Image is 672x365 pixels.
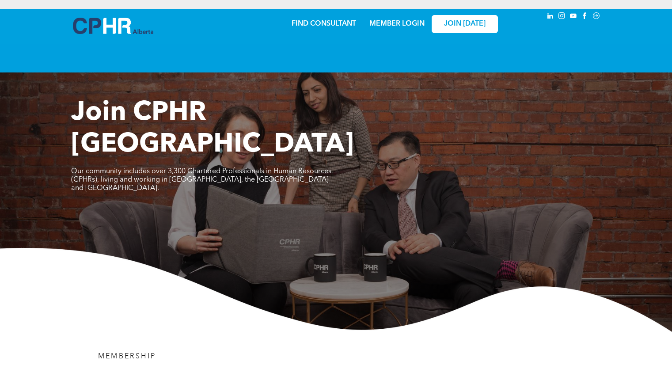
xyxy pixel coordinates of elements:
a: Social network [592,11,601,23]
span: Our community includes over 3,300 Chartered Professionals in Human Resources (CPHRs), living and ... [71,168,331,192]
a: MEMBER LOGIN [369,20,425,27]
img: A blue and white logo for cp alberta [73,18,153,34]
a: JOIN [DATE] [432,15,498,33]
a: instagram [557,11,567,23]
a: FIND CONSULTANT [292,20,356,27]
a: facebook [580,11,590,23]
span: Join CPHR [GEOGRAPHIC_DATA] [71,100,354,158]
span: MEMBERSHIP [98,353,156,360]
span: JOIN [DATE] [444,20,486,28]
a: youtube [569,11,578,23]
a: linkedin [546,11,555,23]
